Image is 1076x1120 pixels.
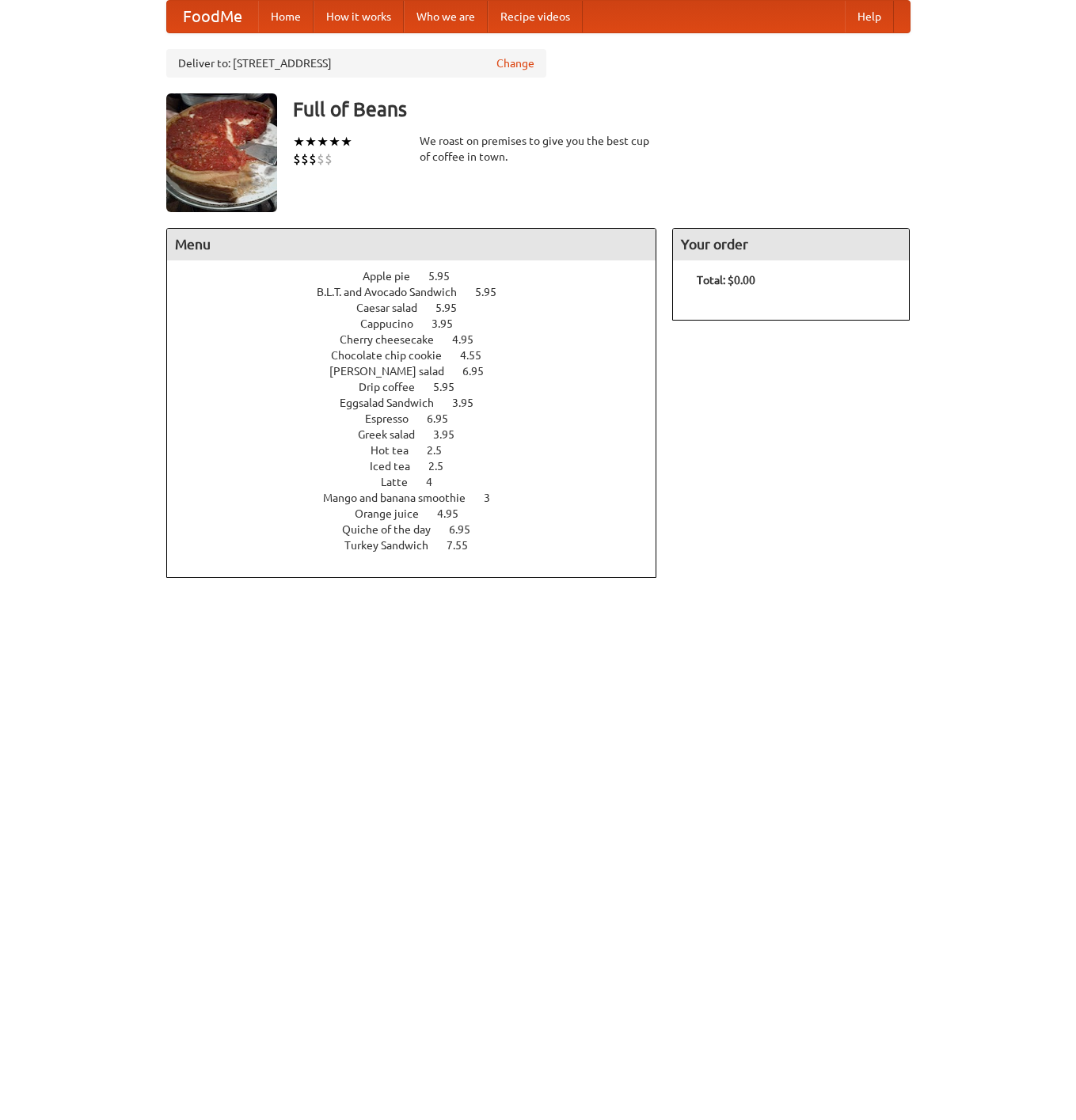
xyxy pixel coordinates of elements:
a: Hot tea 2.5 [371,444,471,457]
span: 5.95 [475,286,512,298]
span: Drip coffee [359,381,431,393]
span: Caesar salad [356,302,433,314]
span: B.L.T. and Avocado Sandwich [317,286,473,298]
a: Cappucino 3.95 [360,317,482,330]
a: FoodMe [167,1,258,32]
a: Recipe videos [488,1,583,32]
a: Greek salad 3.95 [358,428,484,441]
span: Quiche of the day [342,523,447,536]
b: Total: $0.00 [697,274,755,287]
span: Latte [381,476,424,488]
span: Iced tea [370,460,426,473]
span: Cappucino [360,317,429,330]
span: 5.95 [433,381,470,393]
a: Iced tea 2.5 [370,460,473,473]
span: 4 [426,476,448,488]
a: [PERSON_NAME] salad 6.95 [329,365,513,378]
a: Drip coffee 5.95 [359,381,484,393]
h3: Full of Beans [293,93,911,125]
span: Hot tea [371,444,424,457]
span: 4.95 [452,333,489,346]
span: 6.95 [427,412,464,425]
a: Change [496,55,534,71]
span: 5.95 [435,302,473,314]
li: $ [293,150,301,168]
div: Deliver to: [STREET_ADDRESS] [166,49,546,78]
span: 6.95 [462,365,500,378]
li: $ [301,150,309,168]
span: 7.55 [447,539,484,552]
li: ★ [293,133,305,150]
a: Orange juice 4.95 [355,507,488,520]
a: Eggsalad Sandwich 3.95 [340,397,503,409]
a: Home [258,1,314,32]
a: Latte 4 [381,476,462,488]
li: $ [325,150,333,168]
span: 3.95 [452,397,489,409]
span: Mango and banana smoothie [323,492,481,504]
h4: Menu [167,229,656,260]
li: ★ [317,133,329,150]
span: Greek salad [358,428,431,441]
a: Espresso 6.95 [365,412,477,425]
a: Who we are [404,1,488,32]
h4: Your order [673,229,909,260]
span: Eggsalad Sandwich [340,397,450,409]
li: ★ [305,133,317,150]
span: 3.95 [433,428,470,441]
span: Espresso [365,412,424,425]
span: Chocolate chip cookie [331,349,458,362]
span: 4.55 [460,349,497,362]
a: B.L.T. and Avocado Sandwich 5.95 [317,286,526,298]
li: ★ [340,133,352,150]
a: Mango and banana smoothie 3 [323,492,519,504]
a: Quiche of the day 6.95 [342,523,500,536]
span: 3 [484,492,506,504]
a: Caesar salad 5.95 [356,302,486,314]
a: Chocolate chip cookie 4.55 [331,349,511,362]
li: $ [309,150,317,168]
span: 2.5 [427,444,458,457]
span: Turkey Sandwich [344,539,444,552]
a: Help [845,1,894,32]
span: 6.95 [449,523,486,536]
a: Turkey Sandwich 7.55 [344,539,497,552]
li: $ [317,150,325,168]
a: Cherry cheesecake 4.95 [340,333,503,346]
span: Orange juice [355,507,435,520]
a: Apple pie 5.95 [363,270,479,283]
li: ★ [329,133,340,150]
span: 3.95 [432,317,469,330]
span: Cherry cheesecake [340,333,450,346]
span: 4.95 [437,507,474,520]
span: 2.5 [428,460,459,473]
span: Apple pie [363,270,426,283]
span: [PERSON_NAME] salad [329,365,460,378]
div: We roast on premises to give you the best cup of coffee in town. [420,133,657,165]
span: 5.95 [428,270,466,283]
a: How it works [314,1,404,32]
img: angular.jpg [166,93,277,212]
